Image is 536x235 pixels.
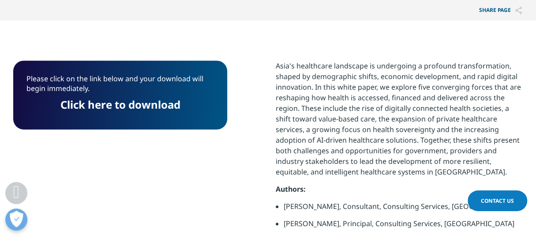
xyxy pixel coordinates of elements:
p: Asia's healthcare landscape is undergoing a profound transformation, shaped by demographic shifts... [276,61,523,184]
button: Open Preferences [5,208,27,231]
a: Contact Us [468,190,527,211]
a: Click here to download [60,97,180,112]
strong: Authors: [276,184,306,194]
img: Share PAGE [515,7,522,14]
p: Please click on the link below and your download will begin immediately. [26,74,214,100]
li: [PERSON_NAME], Consultant, Consulting Services, [GEOGRAPHIC_DATA] [284,201,523,218]
span: Contact Us [481,197,514,205]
